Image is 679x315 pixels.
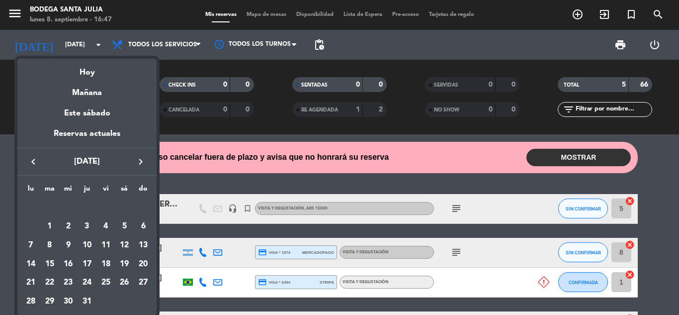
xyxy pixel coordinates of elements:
td: 19 de julio de 2025 [115,255,134,274]
div: 10 [79,237,95,254]
td: 29 de julio de 2025 [40,292,59,311]
td: 23 de julio de 2025 [59,274,78,293]
td: 14 de julio de 2025 [21,255,40,274]
div: 25 [97,275,114,292]
div: 26 [116,275,133,292]
td: 28 de julio de 2025 [21,292,40,311]
td: 20 de julio de 2025 [134,255,153,274]
th: lunes [21,183,40,199]
div: 28 [22,293,39,310]
i: keyboard_arrow_left [27,156,39,168]
td: 3 de julio de 2025 [78,217,96,236]
td: [DATE]. [21,199,153,217]
div: 24 [79,275,95,292]
td: 7 de julio de 2025 [21,236,40,255]
div: 13 [135,237,152,254]
span: [DATE] [42,155,132,168]
td: 8 de julio de 2025 [40,236,59,255]
div: 3 [79,218,95,235]
div: 27 [135,275,152,292]
td: 26 de julio de 2025 [115,274,134,293]
td: 9 de julio de 2025 [59,236,78,255]
td: 11 de julio de 2025 [96,236,115,255]
div: 17 [79,256,95,273]
div: 23 [60,275,77,292]
div: Este sábado [17,100,157,127]
td: 2 de julio de 2025 [59,217,78,236]
td: 10 de julio de 2025 [78,236,96,255]
div: 21 [22,275,39,292]
div: 31 [79,293,95,310]
div: 9 [60,237,77,254]
div: 18 [97,256,114,273]
th: viernes [96,183,115,199]
td: 15 de julio de 2025 [40,255,59,274]
td: 12 de julio de 2025 [115,236,134,255]
td: 25 de julio de 2025 [96,274,115,293]
div: 7 [22,237,39,254]
td: 24 de julio de 2025 [78,274,96,293]
th: miércoles [59,183,78,199]
td: 27 de julio de 2025 [134,274,153,293]
th: domingo [134,183,153,199]
td: 5 de julio de 2025 [115,217,134,236]
td: 17 de julio de 2025 [78,255,96,274]
div: Mañana [17,79,157,100]
button: keyboard_arrow_right [132,155,150,168]
div: 30 [60,293,77,310]
div: 29 [41,293,58,310]
th: sábado [115,183,134,199]
i: keyboard_arrow_right [135,156,147,168]
div: 16 [60,256,77,273]
td: 1 de julio de 2025 [40,217,59,236]
div: 5 [116,218,133,235]
div: Reservas actuales [17,127,157,148]
div: 15 [41,256,58,273]
div: 4 [97,218,114,235]
td: 22 de julio de 2025 [40,274,59,293]
td: 31 de julio de 2025 [78,292,96,311]
th: jueves [78,183,96,199]
div: 12 [116,237,133,254]
th: martes [40,183,59,199]
td: 30 de julio de 2025 [59,292,78,311]
td: 13 de julio de 2025 [134,236,153,255]
div: 22 [41,275,58,292]
div: 11 [97,237,114,254]
div: 8 [41,237,58,254]
div: 14 [22,256,39,273]
td: 6 de julio de 2025 [134,217,153,236]
div: 20 [135,256,152,273]
div: 1 [41,218,58,235]
div: 2 [60,218,77,235]
td: 21 de julio de 2025 [21,274,40,293]
td: 16 de julio de 2025 [59,255,78,274]
td: 4 de julio de 2025 [96,217,115,236]
div: 19 [116,256,133,273]
div: Hoy [17,59,157,79]
td: 18 de julio de 2025 [96,255,115,274]
button: keyboard_arrow_left [24,155,42,168]
div: 6 [135,218,152,235]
